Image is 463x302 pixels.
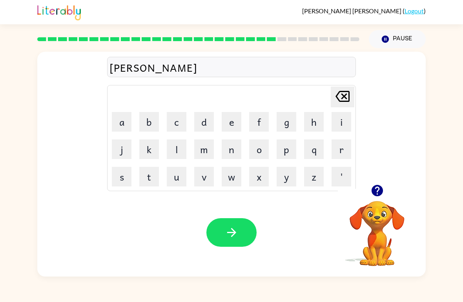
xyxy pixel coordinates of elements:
[139,112,159,132] button: b
[112,112,131,132] button: a
[277,112,296,132] button: g
[167,167,186,186] button: u
[222,167,241,186] button: w
[112,139,131,159] button: j
[222,112,241,132] button: e
[304,139,324,159] button: q
[304,112,324,132] button: h
[222,139,241,159] button: n
[112,167,131,186] button: s
[338,189,416,267] video: Your browser must support playing .mp4 files to use Literably. Please try using another browser.
[249,167,269,186] button: x
[249,112,269,132] button: f
[139,139,159,159] button: k
[139,167,159,186] button: t
[277,139,296,159] button: p
[332,112,351,132] button: i
[332,139,351,159] button: r
[167,139,186,159] button: l
[405,7,424,14] a: Logout
[332,167,351,186] button: '
[37,3,81,20] img: Literably
[194,167,214,186] button: v
[194,139,214,159] button: m
[304,167,324,186] button: z
[369,30,426,48] button: Pause
[302,7,426,14] div: ( )
[194,112,214,132] button: d
[167,112,186,132] button: c
[249,139,269,159] button: o
[302,7,403,14] span: [PERSON_NAME] [PERSON_NAME]
[109,59,354,76] div: [PERSON_NAME]
[277,167,296,186] button: y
